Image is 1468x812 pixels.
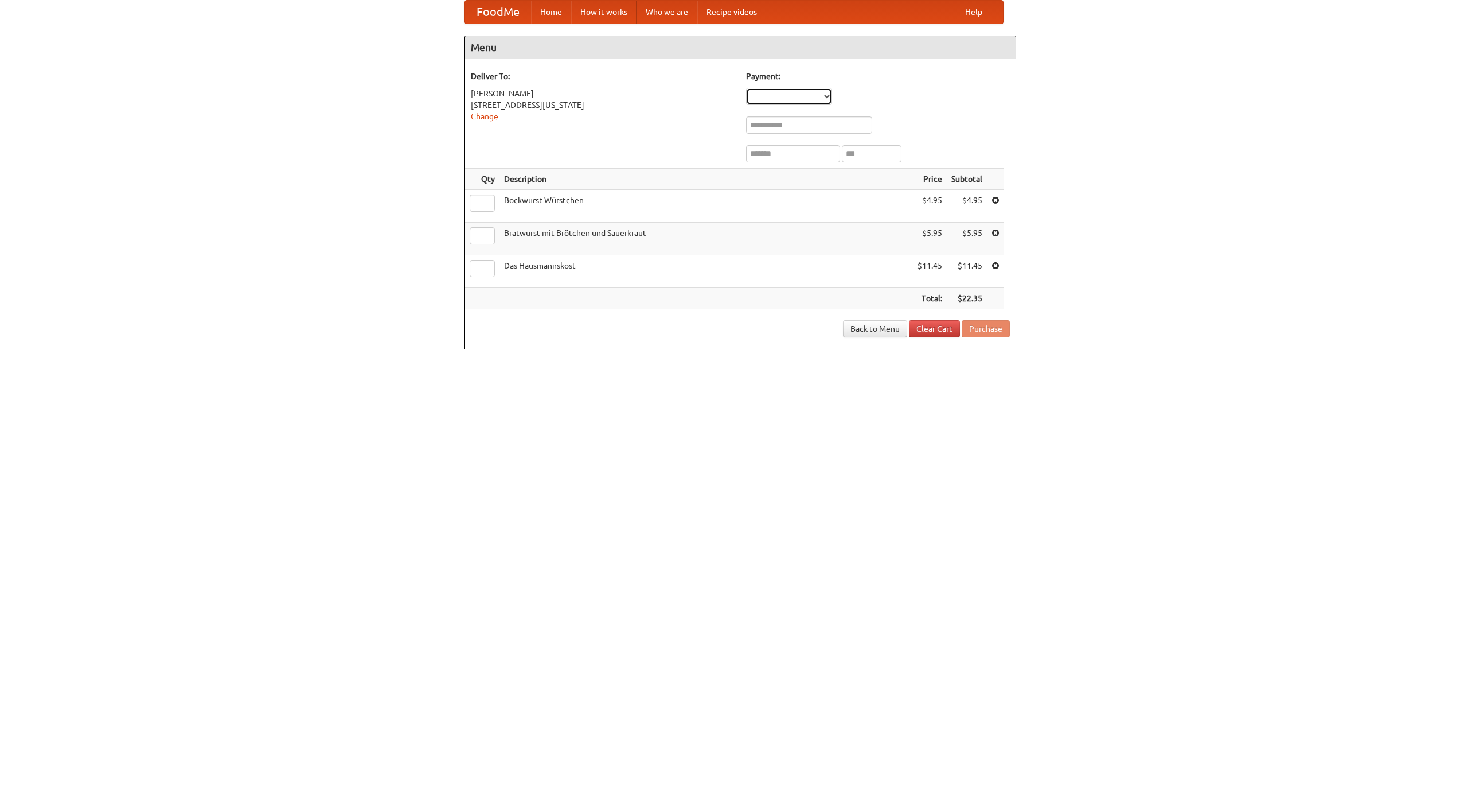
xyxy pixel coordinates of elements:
[499,255,913,288] td: Das Hausmannskost
[531,1,571,24] a: Home
[465,1,531,24] a: FoodMe
[913,190,947,223] td: $4.95
[465,36,1016,59] h4: Menu
[947,190,987,223] td: $4.95
[947,288,987,309] th: $22.35
[956,1,991,24] a: Help
[499,190,913,223] td: Bockwurst Würstchen
[913,169,947,190] th: Price
[499,169,913,190] th: Description
[746,71,1010,82] h5: Payment:
[913,255,947,288] td: $11.45
[499,223,913,255] td: Bratwurst mit Brötchen und Sauerkraut
[471,99,735,111] div: [STREET_ADDRESS][US_STATE]
[571,1,637,24] a: How it works
[471,112,498,121] a: Change
[637,1,697,24] a: Who we are
[962,320,1010,337] button: Purchase
[697,1,766,24] a: Recipe videos
[471,88,735,99] div: [PERSON_NAME]
[947,255,987,288] td: $11.45
[947,223,987,255] td: $5.95
[909,320,960,337] a: Clear Cart
[465,169,499,190] th: Qty
[947,169,987,190] th: Subtotal
[913,288,947,309] th: Total:
[843,320,907,337] a: Back to Menu
[913,223,947,255] td: $5.95
[471,71,735,82] h5: Deliver To:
